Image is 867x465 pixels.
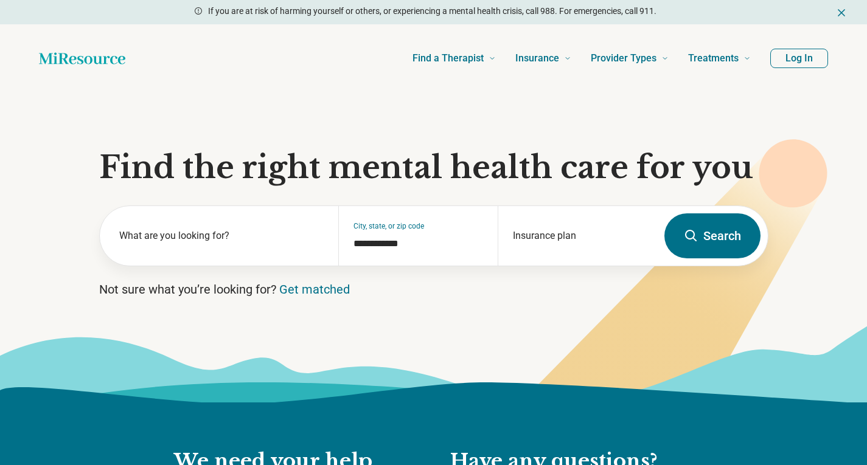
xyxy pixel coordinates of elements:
[413,50,484,67] span: Find a Therapist
[591,34,669,83] a: Provider Types
[99,150,768,186] h1: Find the right mental health care for you
[515,50,559,67] span: Insurance
[119,229,324,243] label: What are you looking for?
[99,281,768,298] p: Not sure what you’re looking for?
[664,213,761,258] button: Search
[688,34,751,83] a: Treatments
[835,5,848,19] button: Dismiss
[688,50,739,67] span: Treatments
[413,34,496,83] a: Find a Therapist
[770,49,828,68] button: Log In
[208,5,656,18] p: If you are at risk of harming yourself or others, or experiencing a mental health crisis, call 98...
[515,34,571,83] a: Insurance
[39,46,125,71] a: Home page
[591,50,656,67] span: Provider Types
[279,282,350,297] a: Get matched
